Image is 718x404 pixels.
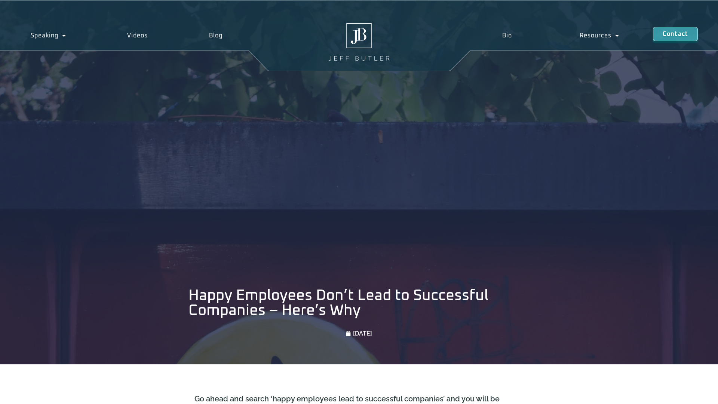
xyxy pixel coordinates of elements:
a: Contact [653,27,698,41]
nav: Menu [469,27,653,44]
a: Resources [546,27,653,44]
a: Blog [178,27,253,44]
a: [DATE] [346,329,372,338]
span: Contact [663,31,688,37]
a: Bio [469,27,546,44]
time: [DATE] [353,330,372,337]
h1: Happy Employees Don’t Lead to Successful Companies – Here’s Why [188,288,530,318]
a: Videos [97,27,179,44]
